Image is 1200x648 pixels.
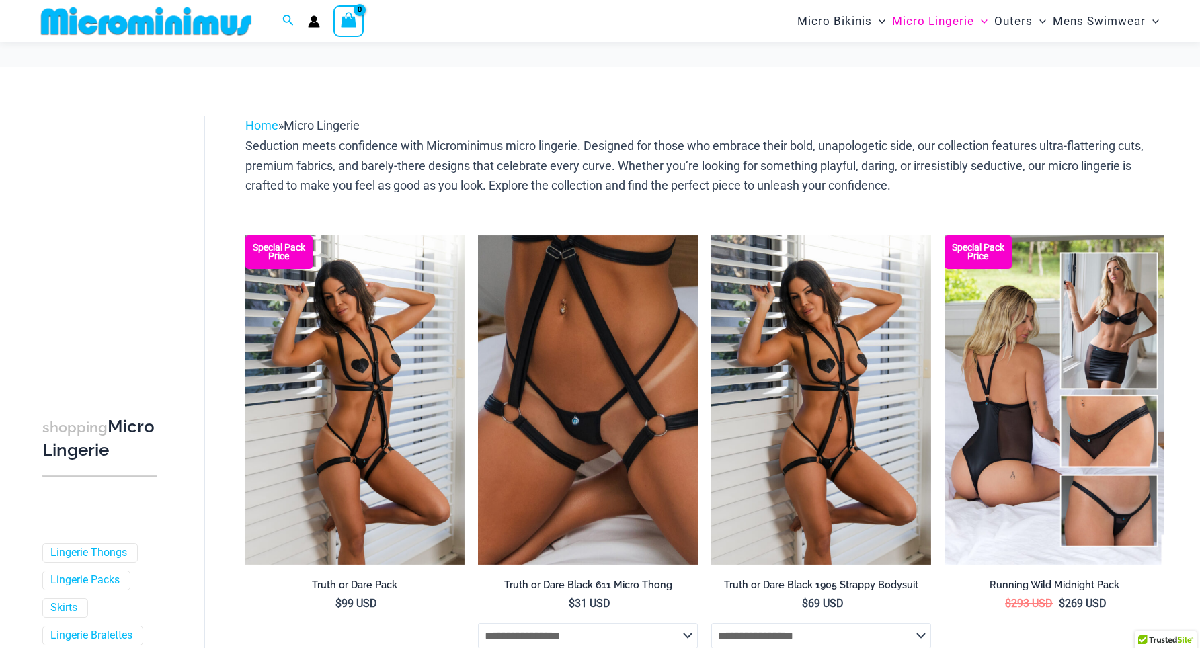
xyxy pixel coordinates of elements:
[994,4,1033,38] span: Outers
[1053,4,1146,38] span: Mens Swimwear
[945,579,1164,596] a: Running Wild Midnight Pack
[245,579,465,592] h2: Truth or Dare Pack
[711,235,931,565] a: Truth or Dare Black 1905 Bodysuit 611 Micro 07Truth or Dare Black 1905 Bodysuit 611 Micro 05Truth...
[711,579,931,596] a: Truth or Dare Black 1905 Strappy Bodysuit
[245,118,360,132] span: »
[50,573,120,588] a: Lingerie Packs
[889,4,991,38] a: Micro LingerieMenu ToggleMenu Toggle
[245,579,465,596] a: Truth or Dare Pack
[991,4,1049,38] a: OutersMenu ToggleMenu Toggle
[42,415,157,462] h3: Micro Lingerie
[945,243,1012,261] b: Special Pack Price
[245,235,465,565] img: Truth or Dare Black 1905 Bodysuit 611 Micro 07
[335,597,342,610] span: $
[333,5,364,36] a: View Shopping Cart, empty
[50,629,132,643] a: Lingerie Bralettes
[42,419,108,436] span: shopping
[284,118,360,132] span: Micro Lingerie
[945,579,1164,592] h2: Running Wild Midnight Pack
[50,601,77,615] a: Skirts
[802,597,844,610] bdi: 69 USD
[1005,597,1053,610] bdi: 293 USD
[1059,597,1065,610] span: $
[245,235,465,565] a: Truth or Dare Black 1905 Bodysuit 611 Micro 07 Truth or Dare Black 1905 Bodysuit 611 Micro 06Trut...
[1059,597,1107,610] bdi: 269 USD
[892,4,974,38] span: Micro Lingerie
[711,579,931,592] h2: Truth or Dare Black 1905 Strappy Bodysuit
[245,136,1164,196] p: Seduction meets confidence with Microminimus micro lingerie. Designed for those who embrace their...
[1033,4,1046,38] span: Menu Toggle
[478,579,698,596] a: Truth or Dare Black 611 Micro Thong
[792,2,1165,40] nav: Site Navigation
[478,235,698,565] a: Truth or Dare Black Micro 02Truth or Dare Black 1905 Bodysuit 611 Micro 12Truth or Dare Black 190...
[1146,4,1159,38] span: Menu Toggle
[974,4,988,38] span: Menu Toggle
[478,235,698,565] img: Truth or Dare Black Micro 02
[802,597,808,610] span: $
[1005,597,1011,610] span: $
[872,4,885,38] span: Menu Toggle
[569,597,610,610] bdi: 31 USD
[478,579,698,592] h2: Truth or Dare Black 611 Micro Thong
[50,546,127,560] a: Lingerie Thongs
[711,235,931,565] img: Truth or Dare Black 1905 Bodysuit 611 Micro 07
[569,597,575,610] span: $
[945,235,1164,565] img: All Styles (1)
[945,235,1164,565] a: All Styles (1) Running Wild Midnight 1052 Top 6512 Bottom 04Running Wild Midnight 1052 Top 6512 B...
[36,6,257,36] img: MM SHOP LOGO FLAT
[245,118,278,132] a: Home
[282,13,294,30] a: Search icon link
[794,4,889,38] a: Micro BikinisMenu ToggleMenu Toggle
[308,15,320,28] a: Account icon link
[42,105,163,374] iframe: TrustedSite Certified
[335,597,377,610] bdi: 99 USD
[797,4,872,38] span: Micro Bikinis
[245,243,313,261] b: Special Pack Price
[1049,4,1162,38] a: Mens SwimwearMenu ToggleMenu Toggle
